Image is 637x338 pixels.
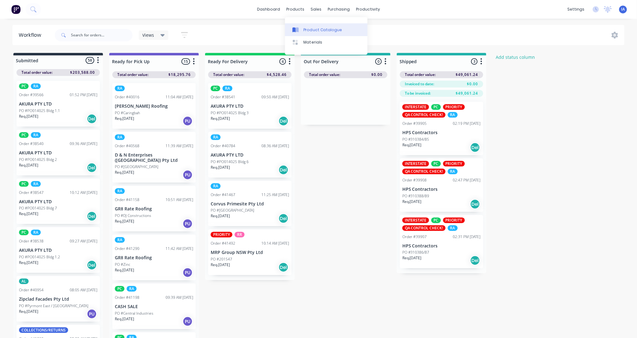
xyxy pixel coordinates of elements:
[353,5,383,14] div: productivity
[431,104,441,110] div: PC
[261,192,289,198] div: 11:25 AM [DATE]
[443,104,465,110] div: PRIORITY
[470,199,480,209] div: Del
[211,104,289,109] p: AKURA PTY LTD
[11,5,21,14] img: Factory
[211,232,232,237] div: PRIORITY
[19,205,57,211] p: PO #PO014025 Bldg 7
[166,94,193,100] div: 11:04 AM [DATE]
[254,5,283,14] a: dashboard
[211,208,254,213] p: PO #[GEOGRAPHIC_DATA]
[402,112,446,118] div: QA CONTROL CHECK!
[564,5,588,14] div: settings
[19,92,44,98] div: Order #39566
[168,72,191,77] span: $18,295.76
[166,295,193,300] div: 09:39 AM [DATE]
[31,181,41,187] div: RA
[115,316,134,322] p: Req. [DATE]
[16,81,100,127] div: PCRAOrder #3956601:52 PM [DATE]AKURA PTY LTDPO #PO014025 Bldg 1.1Req.[DATE]Del
[87,309,97,319] div: PU
[70,141,97,147] div: 09:36 AM [DATE]
[87,114,97,124] div: Del
[211,86,220,91] div: PC
[285,23,368,36] a: Product Catalogue
[19,287,44,293] div: Order #40954
[453,177,481,183] div: 02:47 PM [DATE]
[19,211,38,217] p: Req. [DATE]
[16,130,100,176] div: PCRAOrder #3854009:36 AM [DATE]AKURA PTY LTDPO #PO014025 Bldg 2Req.[DATE]Del
[402,243,481,249] p: HPS Contractors
[112,235,196,280] div: RAOrder #4129011:42 AM [DATE]GR8 Rate RoofingPO #ZincReq.[DATE]PU
[261,143,289,149] div: 08:36 AM [DATE]
[19,108,60,114] p: PO #PO014025 Bldg 1.1
[31,132,41,138] div: RA
[16,179,100,224] div: PCRAOrder #3854710:12 AM [DATE]AKURA PTY LTDPO #PO014025 Bldg 7Req.[DATE]Del
[115,255,193,261] p: GR8 Rate Roofing
[208,181,292,227] div: RAOrder #4146711:25 AM [DATE]Corvus Primesite Pty LtdPO #[GEOGRAPHIC_DATA]Req.[DATE]Del
[208,229,292,275] div: PRIORITYRROrder #4149210:14 AM [DATE]MRP Group NSW Pty LtdPO #201547Req.[DATE]Del
[70,287,97,293] div: 08:05 AM [DATE]
[115,286,124,292] div: PC
[183,219,193,229] div: PU
[19,150,97,156] p: AKURA PTY LTD
[31,230,41,235] div: RA
[283,5,307,14] div: products
[261,94,289,100] div: 09:50 AM [DATE]
[115,153,193,163] p: D & N Enterprises ([GEOGRAPHIC_DATA]) Pty Ltd
[31,83,41,89] div: RA
[19,309,38,314] p: Req. [DATE]
[115,295,139,300] div: Order #41198
[166,143,193,149] div: 11:39 AM [DATE]
[456,72,478,77] span: $49,061.24
[402,199,422,204] p: Req. [DATE]
[19,279,29,284] div: AL
[470,143,480,153] div: Del
[443,218,465,223] div: PRIORITY
[115,311,153,316] p: PO #Central Industries
[402,218,429,223] div: INTERSTATE
[115,143,139,149] div: Order #40568
[453,234,481,240] div: 02:31 PM [DATE]
[325,5,353,14] div: purchasing
[431,218,441,223] div: PC
[402,225,446,231] div: QA CONTROL CHECK!
[115,94,139,100] div: Order #40016
[405,72,436,77] span: Total order value:
[183,268,193,278] div: PU
[19,199,97,204] p: AKURA PTY LTD
[211,262,230,268] p: Req. [DATE]
[402,161,429,167] div: INTERSTATE
[493,53,538,61] button: Add status column
[19,327,68,333] div: COLLECTIONS/RETURNS
[19,238,44,244] div: Order #38538
[19,181,29,187] div: PC
[87,211,97,221] div: Del
[304,27,342,33] div: Product Catalogue
[115,304,193,309] p: CASH SALE
[211,241,235,246] div: Order #41492
[115,206,193,212] p: GR8 Rate Roofing
[115,267,134,273] p: Req. [DATE]
[621,7,625,12] span: IA
[115,188,125,194] div: RA
[402,193,429,199] p: PO #310388/89
[21,70,53,75] span: Total order value:
[211,183,221,189] div: RA
[19,230,29,235] div: PC
[402,121,427,126] div: Order #39905
[208,132,292,178] div: RAOrder #4078408:36 AM [DATE]AKURA PTY LTDPO #PO014025 Bldg 6Req.[DATE]Del
[402,187,481,192] p: HPS Contractors
[127,286,137,292] div: RA
[115,237,125,243] div: RA
[211,94,235,100] div: Order #38541
[208,83,292,129] div: PCRAOrder #3854109:50 AM [DATE]AKURA PTY LTDPO #PO014025 Bldg 3Req.[DATE]Del
[402,234,427,240] div: Order #39907
[19,132,29,138] div: PC
[112,83,196,129] div: RAOrder #4001611:04 AM [DATE][PERSON_NAME] RoofingPO #CaringbahReq.[DATE]PU
[112,186,196,232] div: RAOrder #4115810:51 AM [DATE]GR8 Rate RoofingPO #DJ ConstructionsReq.[DATE]PU
[19,190,44,195] div: Order #38547
[115,104,193,109] p: [PERSON_NAME] Roofing
[448,112,458,118] div: RA
[402,169,446,174] div: QA CONTROL CHECK!
[405,81,434,87] span: Invoiced to date:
